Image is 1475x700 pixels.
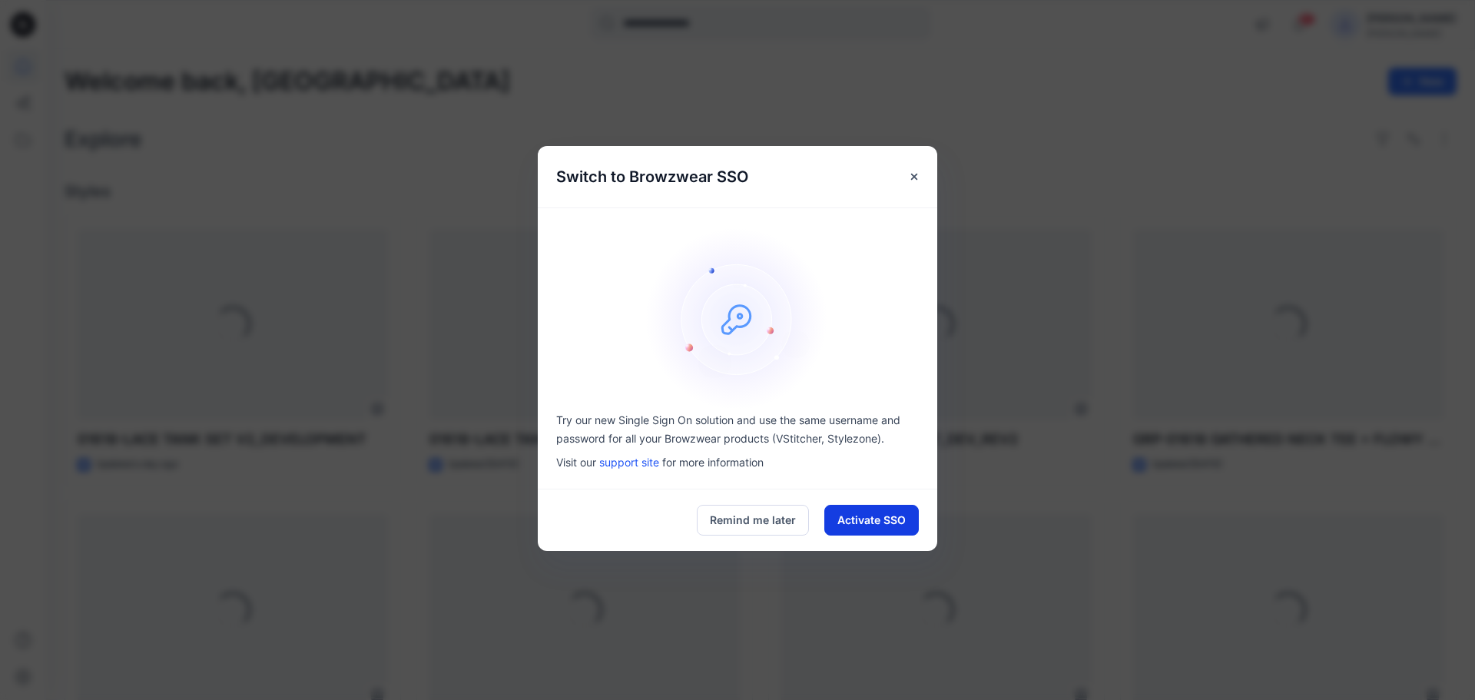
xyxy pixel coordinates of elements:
[556,454,919,470] p: Visit our for more information
[900,163,928,191] button: Close
[645,227,830,411] img: onboarding-sz2.46497b1a466840e1406823e529e1e164.svg
[599,456,659,469] a: support site
[824,505,919,536] button: Activate SSO
[697,505,809,536] button: Remind me later
[556,411,919,448] p: Try our new Single Sign On solution and use the same username and password for all your Browzwear...
[538,146,767,207] h5: Switch to Browzwear SSO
